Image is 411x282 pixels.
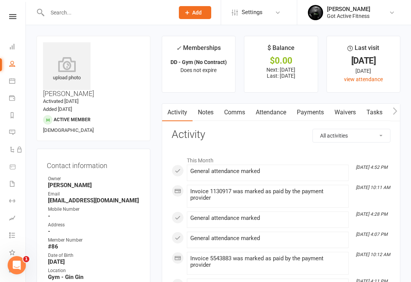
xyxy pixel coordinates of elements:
strong: [DATE] [48,258,140,265]
div: upload photo [43,57,91,82]
iframe: Intercom live chat [8,256,26,274]
div: General attendance marked [190,168,345,175]
i: [DATE] 4:28 PM [356,211,387,217]
div: Invoice 5543883 was marked as paid by the payment provider [190,255,345,268]
h3: Activity [172,129,390,141]
div: Email [48,191,140,198]
i: [DATE] 10:11 AM [356,185,390,190]
a: Payments [9,90,26,107]
strong: - [48,228,140,235]
a: Reports [9,107,26,125]
time: Activated [DATE] [43,98,78,104]
a: Attendance [250,104,292,121]
div: Location [48,267,140,274]
img: thumb_image1544090673.png [308,5,323,20]
div: Date of Birth [48,252,140,259]
div: $ Balance [268,43,295,57]
a: Assessments [9,210,26,228]
strong: DD - Gym (No Contract) [170,59,227,65]
div: [DATE] [334,57,393,65]
h3: [PERSON_NAME] [43,42,144,98]
strong: - [48,213,140,220]
div: General attendance marked [190,235,345,242]
div: $0.00 [251,57,311,65]
p: Next: [DATE] Last: [DATE] [251,67,311,79]
button: Add [179,6,211,19]
div: General attendance marked [190,215,345,221]
i: ✓ [176,45,181,52]
div: Owner [48,175,140,183]
strong: [EMAIL_ADDRESS][DOMAIN_NAME] [48,197,140,204]
i: [DATE] 4:07 PM [356,232,387,237]
span: [DEMOGRAPHIC_DATA] [43,127,94,133]
a: Waivers [329,104,361,121]
div: [PERSON_NAME] [327,6,370,13]
h3: Contact information [47,159,140,170]
a: Comms [219,104,250,121]
div: Address [48,221,140,229]
strong: [PERSON_NAME] [48,182,140,189]
a: Tasks [361,104,388,121]
i: [DATE] 4:52 PM [356,165,387,170]
div: Got Active Fitness [327,13,370,19]
span: Settings [242,4,263,21]
span: Does not expire [180,67,217,73]
div: Memberships [176,43,221,57]
li: This Month [172,152,390,165]
input: Search... [45,7,169,18]
a: view attendance [344,76,383,82]
a: Activity [162,104,193,121]
span: Add [192,10,202,16]
span: Active member [54,117,91,122]
strong: Gym - Gin Gin [48,274,140,280]
a: Product Sales [9,159,26,176]
div: Member Number [48,237,140,244]
a: Payments [292,104,329,121]
a: Calendar [9,73,26,90]
a: Notes [193,104,219,121]
a: Dashboard [9,39,26,56]
time: Added [DATE] [43,106,72,112]
div: [DATE] [334,67,393,75]
span: 1 [23,256,29,262]
div: Invoice 1130917 was marked as paid by the payment provider [190,188,345,201]
a: What's New [9,245,26,262]
div: Last visit [347,43,379,57]
div: Mobile Number [48,206,140,213]
strong: #86 [48,243,140,250]
i: [DATE] 10:12 AM [356,252,390,257]
a: People [9,56,26,73]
